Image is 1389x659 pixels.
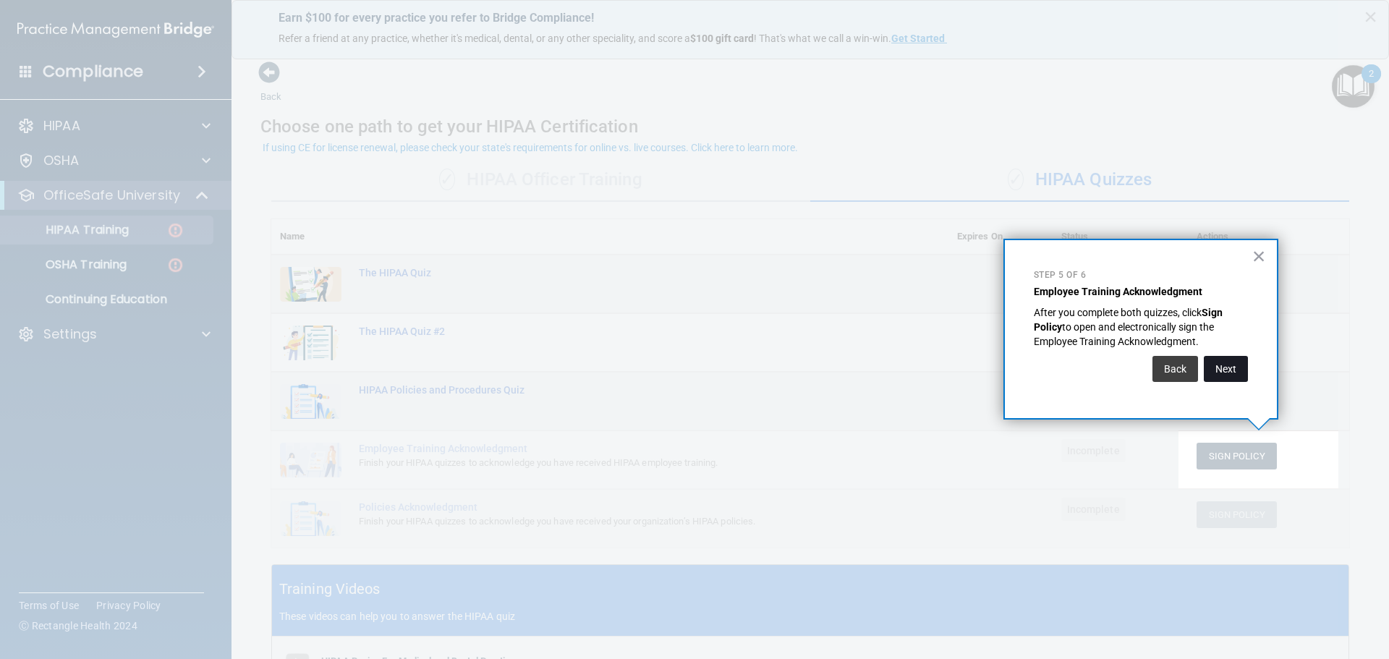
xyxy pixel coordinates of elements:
button: Sign Policy [1197,443,1277,469]
button: Back [1152,356,1198,382]
button: Next [1204,356,1248,382]
span: to open and electronically sign the Employee Training Acknowledgment. [1034,321,1216,347]
strong: Employee Training Acknowledgment [1034,286,1202,297]
strong: Sign Policy [1034,307,1225,333]
p: Step 5 of 6 [1034,269,1248,281]
button: Close [1252,245,1266,268]
span: After you complete both quizzes, click [1034,307,1202,318]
